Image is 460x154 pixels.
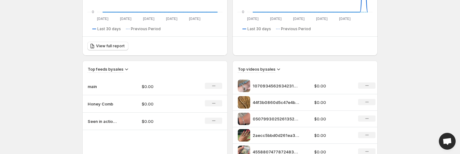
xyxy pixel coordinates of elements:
p: 0507993025261352207-a [253,116,299,122]
text: [DATE] [120,16,131,21]
text: [DATE] [270,16,282,21]
p: main [88,83,119,90]
p: 1070934562634231597-a [253,83,299,89]
a: Open chat [439,133,456,150]
text: [DATE] [339,16,351,21]
text: [DATE] [97,16,108,21]
span: Previous Period [131,26,161,31]
span: Last 30 days [247,26,271,31]
text: [DATE] [293,16,305,21]
p: $0.00 [142,118,186,124]
img: 44f3b0860d5c47e4b1d0ebcbc34ac8ebSD-480p-09Mbps-41584463 1 [238,96,250,109]
img: 1070934562634231597-a [238,80,250,92]
h3: Top feeds by sales [88,66,123,72]
text: [DATE] [247,16,259,21]
img: 2aecc5bbd0d261ea393a710a27535894 [238,129,250,142]
p: $0.00 [314,83,351,89]
p: Honey Comb [88,101,119,107]
p: $0.00 [314,132,351,138]
p: Seen in action on our 900K+ happy customers: [88,118,119,124]
a: View full report [87,42,128,50]
h3: Top videos by sales [238,66,275,72]
text: [DATE] [316,16,328,21]
text: [DATE] [143,16,154,21]
span: Last 30 days [97,26,121,31]
text: [DATE] [189,16,200,21]
text: 0 [242,10,244,14]
p: $0.00 [314,99,351,105]
text: 0 [92,10,94,14]
img: 0507993025261352207-a [238,113,250,125]
text: [DATE] [166,16,177,21]
p: $0.00 [142,83,186,90]
span: View full report [96,44,125,49]
p: $0.00 [314,116,351,122]
p: $0.00 [142,101,186,107]
span: Previous Period [281,26,311,31]
p: 2aecc5bbd0d261ea393a710a27535894 [253,132,299,138]
p: 44f3b0860d5c47e4b1d0ebcbc34ac8ebSD-480p-09Mbps-41584463 1 [253,99,299,105]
